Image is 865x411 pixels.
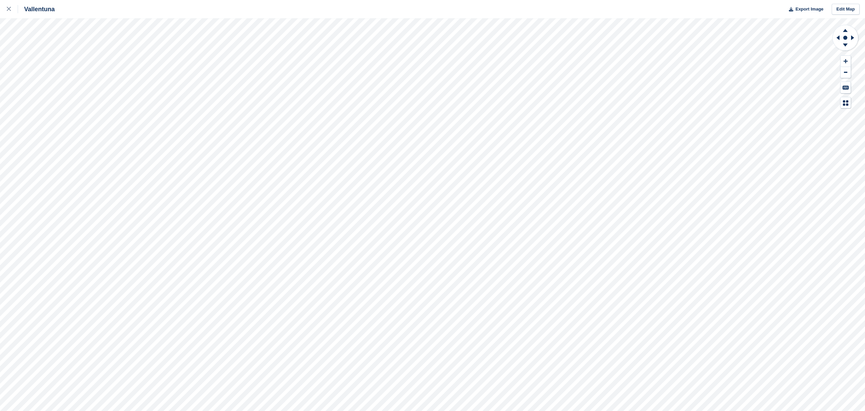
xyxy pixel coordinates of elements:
[841,56,851,67] button: Zoom In
[18,5,55,13] div: Vallentuna
[785,4,824,15] button: Export Image
[795,6,823,13] span: Export Image
[841,97,851,108] button: Map Legend
[841,82,851,93] button: Keyboard Shortcuts
[841,67,851,78] button: Zoom Out
[832,4,860,15] a: Edit Map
